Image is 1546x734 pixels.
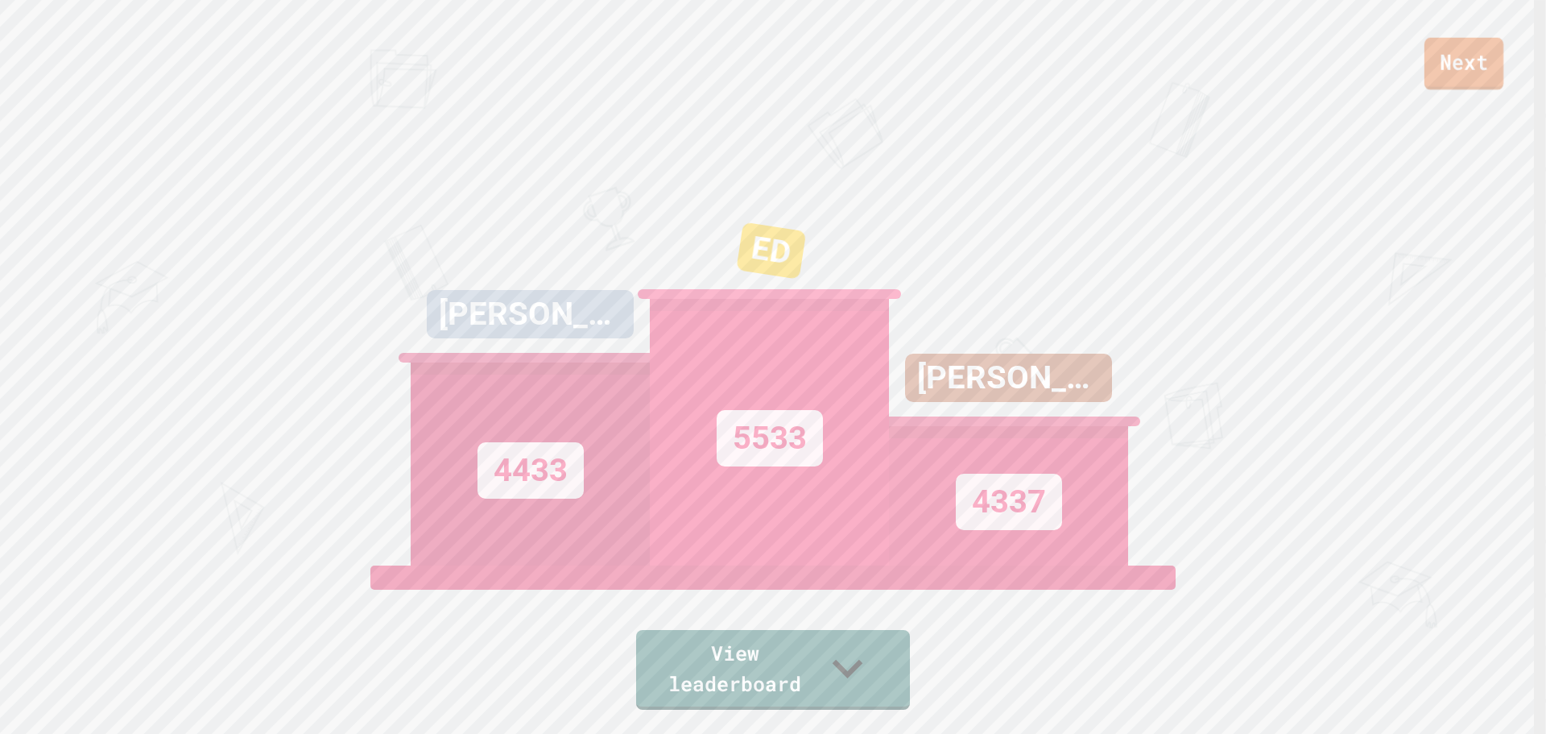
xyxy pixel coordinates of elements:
[905,354,1112,402] div: [PERSON_NAME]
[717,410,823,467] div: 5533
[636,630,910,710] a: View leaderboard
[477,442,584,499] div: 4433
[736,222,806,280] div: ED
[1424,38,1503,90] a: Next
[956,474,1062,530] div: 4337
[427,290,634,338] div: [PERSON_NAME]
